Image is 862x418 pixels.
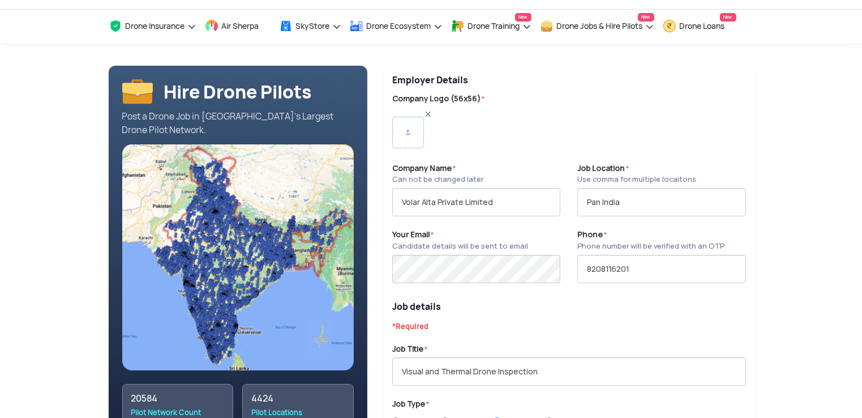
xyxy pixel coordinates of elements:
input: - [392,188,560,216]
span: Drone Jobs & Hire Pilots [557,22,643,31]
div: 20584 [131,393,225,404]
label: Phone [577,229,724,252]
span: Air Sherpa [222,22,259,31]
span: New [720,13,736,22]
div: 4424 [251,393,345,404]
div: Can not be changed later [392,174,483,185]
input: - [392,357,746,386]
div: Post a Drone Job in [GEOGRAPHIC_DATA]’s Largest Drone Pilot Network. [122,110,354,137]
span: SkyStore [296,22,330,31]
h1: Hire Drone Pilots [164,82,312,103]
a: SkyStore [279,10,341,43]
a: Air Sherpa [205,10,271,43]
input: - [577,188,745,216]
p: Employer Details [392,74,746,87]
p: Job details [392,300,746,314]
input: - [577,255,745,283]
label: Company Name [392,163,483,186]
a: Drone LoansNew [663,10,736,43]
label: Your Email [392,229,528,252]
span: *Required [392,322,428,331]
span: Drone Training [468,22,520,31]
span: Drone Ecosystem [367,22,431,31]
div: Phone number will be verified with an OTP [577,241,724,252]
label: Job Location [577,163,696,186]
label: Job Title [392,343,427,355]
span: New [515,13,531,22]
span: Drone Loans [680,22,725,31]
div: Candidate details will be sent to email [392,241,528,252]
a: Drone Ecosystem [350,10,443,43]
a: Drone TrainingNew [451,10,531,43]
label: Job Type [392,398,429,410]
a: Drone Insurance [109,10,196,43]
label: Company Logo (56x56) [392,93,746,105]
span: New [638,13,654,22]
a: Drone Jobs & Hire PilotsNew [540,10,654,43]
div: Use comma for multiple locaitons [577,174,696,185]
span: Drone Insurance [126,22,185,31]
